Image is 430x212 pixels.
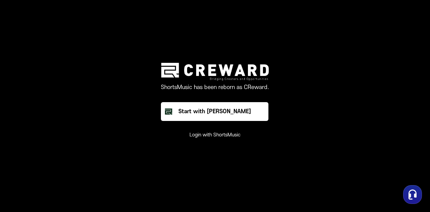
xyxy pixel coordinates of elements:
[178,108,251,116] div: Start with [PERSON_NAME]
[161,63,269,81] img: creward logo
[161,102,269,121] a: Start with [PERSON_NAME]
[161,102,268,121] button: Start with [PERSON_NAME]
[189,132,241,138] button: Login with ShortsMusic
[161,83,269,91] p: ShortsMusic has been reborn as CReward.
